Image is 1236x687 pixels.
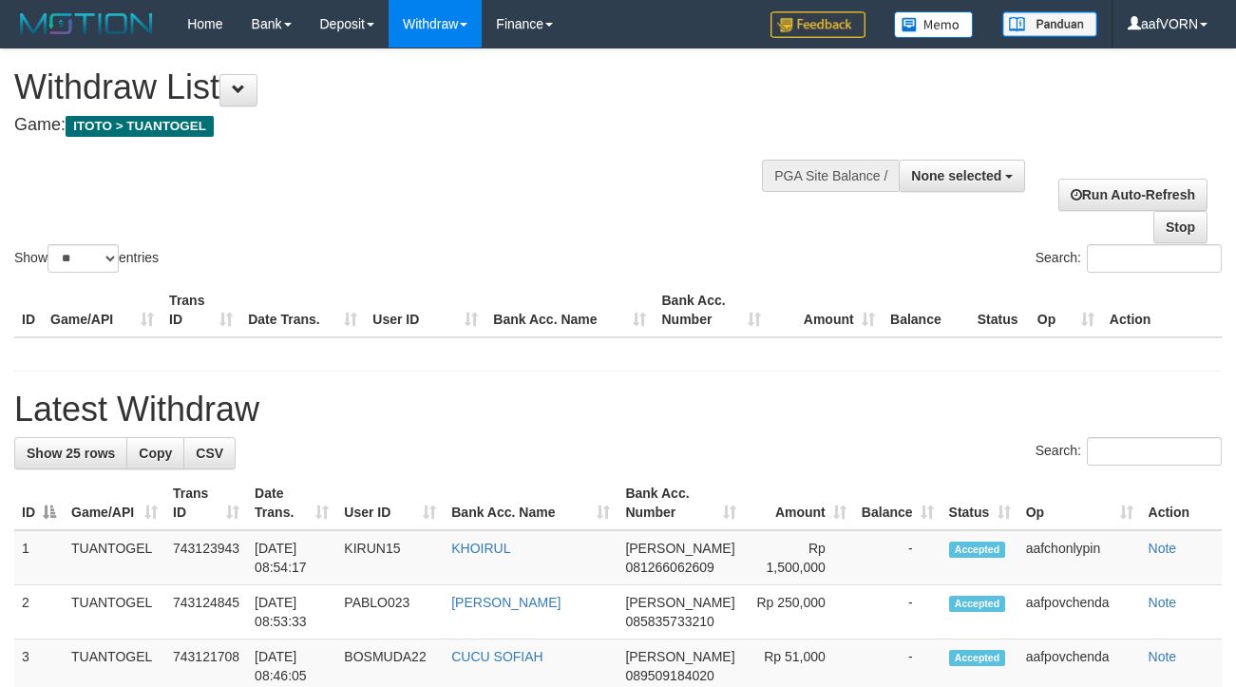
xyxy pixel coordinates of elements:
a: Stop [1153,211,1207,243]
th: Op [1030,283,1102,337]
h1: Latest Withdraw [14,391,1222,429]
th: Date Trans. [240,283,365,337]
span: [PERSON_NAME] [625,541,734,556]
span: Copy 085835733210 to clipboard [625,614,713,629]
th: Balance [883,283,970,337]
th: User ID [365,283,485,337]
a: [PERSON_NAME] [451,595,561,610]
th: User ID: activate to sort column ascending [336,476,444,530]
td: Rp 250,000 [744,585,853,639]
td: [DATE] 08:53:33 [247,585,336,639]
span: Show 25 rows [27,446,115,461]
span: Copy 081266062609 to clipboard [625,560,713,575]
td: [DATE] 08:54:17 [247,530,336,585]
td: Rp 1,500,000 [744,530,853,585]
th: Game/API: activate to sort column ascending [64,476,165,530]
td: KIRUN15 [336,530,444,585]
td: 743123943 [165,530,247,585]
a: Note [1149,649,1177,664]
a: Copy [126,437,184,469]
th: Bank Acc. Number: activate to sort column ascending [618,476,744,530]
a: Note [1149,541,1177,556]
th: Amount [769,283,883,337]
label: Show entries [14,244,159,273]
span: Accepted [949,596,1006,612]
th: Game/API [43,283,162,337]
select: Showentries [48,244,119,273]
img: MOTION_logo.png [14,10,159,38]
th: Action [1102,283,1222,337]
td: PABLO023 [336,585,444,639]
img: Feedback.jpg [770,11,865,38]
span: None selected [911,168,1001,183]
span: ITOTO > TUANTOGEL [66,116,214,137]
span: Accepted [949,542,1006,558]
th: Balance: activate to sort column ascending [854,476,941,530]
td: 1 [14,530,64,585]
th: Bank Acc. Name: activate to sort column ascending [444,476,618,530]
a: KHOIRUL [451,541,510,556]
div: PGA Site Balance / [762,160,899,192]
a: CUCU SOFIAH [451,649,542,664]
span: Accepted [949,650,1006,666]
input: Search: [1087,437,1222,466]
th: ID [14,283,43,337]
th: Status [970,283,1030,337]
input: Search: [1087,244,1222,273]
td: - [854,530,941,585]
td: aafpovchenda [1018,585,1141,639]
a: Note [1149,595,1177,610]
button: None selected [899,160,1025,192]
th: Bank Acc. Name [485,283,654,337]
td: TUANTOGEL [64,530,165,585]
a: Run Auto-Refresh [1058,179,1207,211]
th: Action [1141,476,1222,530]
th: Trans ID [162,283,240,337]
span: Copy [139,446,172,461]
td: 743124845 [165,585,247,639]
label: Search: [1036,244,1222,273]
th: Amount: activate to sort column ascending [744,476,853,530]
h1: Withdraw List [14,68,805,106]
th: ID: activate to sort column descending [14,476,64,530]
span: CSV [196,446,223,461]
th: Date Trans.: activate to sort column ascending [247,476,336,530]
td: aafchonlypin [1018,530,1141,585]
a: Show 25 rows [14,437,127,469]
img: panduan.png [1002,11,1097,37]
span: [PERSON_NAME] [625,649,734,664]
span: Copy 089509184020 to clipboard [625,668,713,683]
th: Op: activate to sort column ascending [1018,476,1141,530]
th: Bank Acc. Number [654,283,768,337]
span: [PERSON_NAME] [625,595,734,610]
td: TUANTOGEL [64,585,165,639]
h4: Game: [14,116,805,135]
td: 2 [14,585,64,639]
a: CSV [183,437,236,469]
td: - [854,585,941,639]
label: Search: [1036,437,1222,466]
img: Button%20Memo.svg [894,11,974,38]
th: Trans ID: activate to sort column ascending [165,476,247,530]
th: Status: activate to sort column ascending [941,476,1018,530]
